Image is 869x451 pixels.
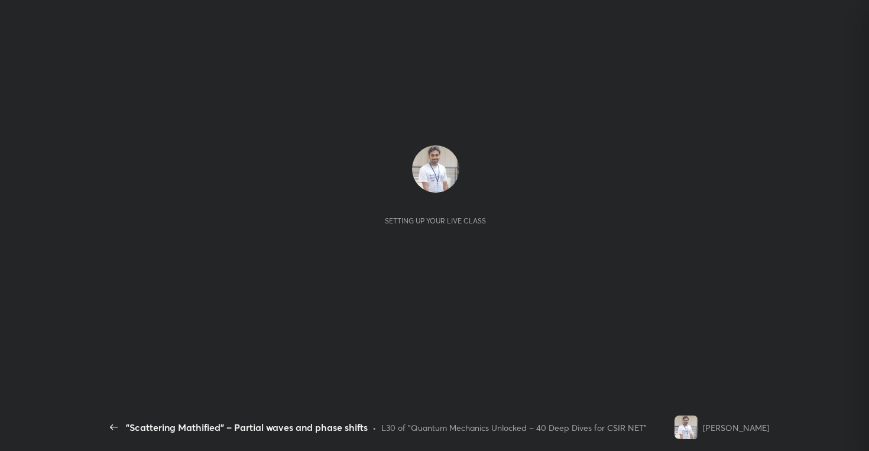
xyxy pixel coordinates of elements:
[412,145,459,193] img: 5fec7a98e4a9477db02da60e09992c81.jpg
[372,421,377,434] div: •
[385,216,486,225] div: Setting up your live class
[126,420,368,434] div: "Scattering Mathified" – Partial waves and phase shifts
[381,421,647,434] div: L30 of "Quantum Mechanics Unlocked – 40 Deep Dives for CSIR NET"
[703,421,769,434] div: [PERSON_NAME]
[675,416,698,439] img: 5fec7a98e4a9477db02da60e09992c81.jpg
